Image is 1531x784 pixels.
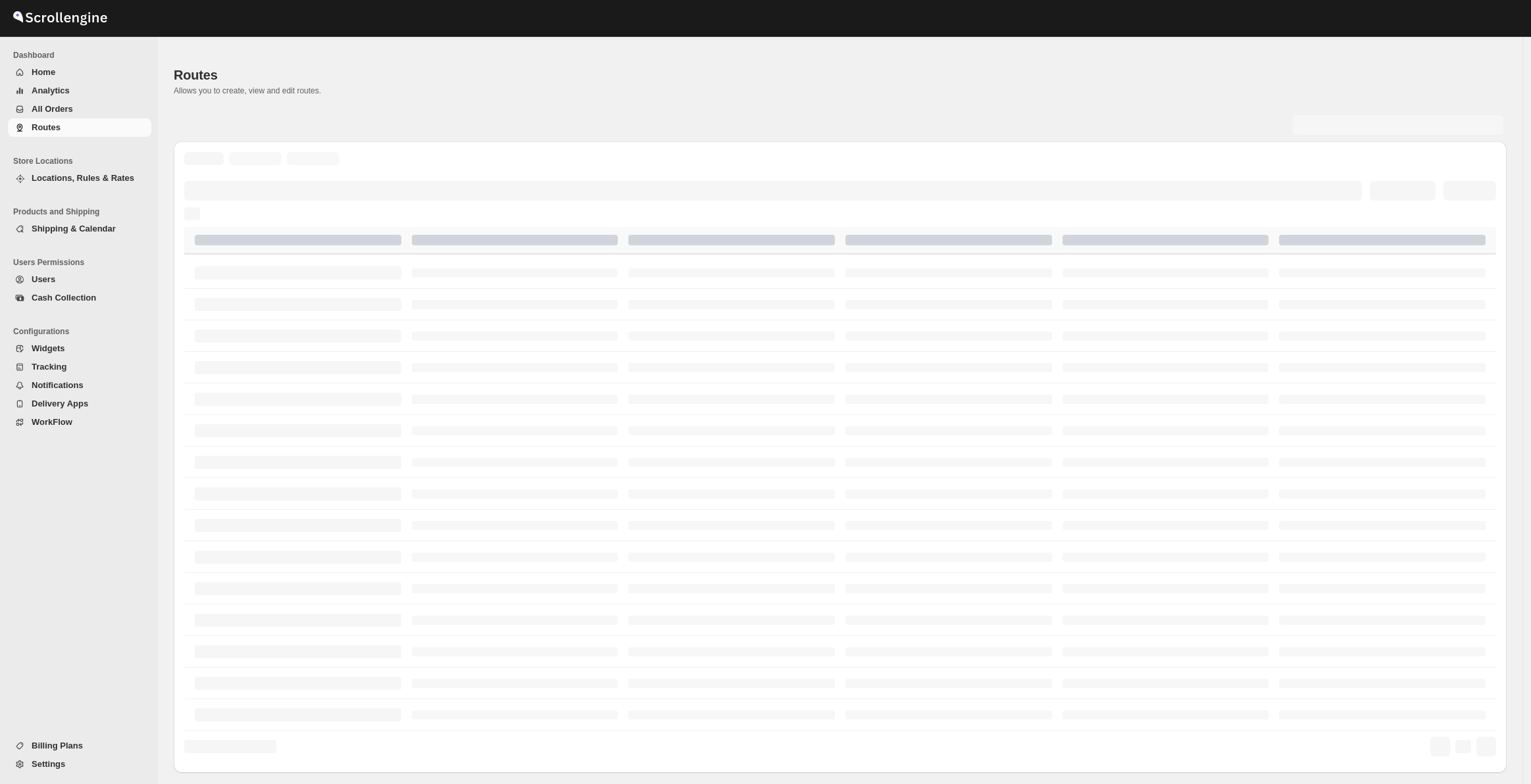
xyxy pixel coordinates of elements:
[13,50,151,61] span: Dashboard
[32,224,116,233] span: Shipping & Calendar
[32,362,66,372] span: Tracking
[32,399,88,408] span: Delivery Apps
[13,326,151,337] span: Configurations
[8,737,151,755] button: Billing Plans
[8,82,151,100] button: Analytics
[32,380,84,390] span: Notifications
[32,293,96,303] span: Cash Collection
[13,257,151,268] span: Users Permissions
[32,173,134,183] span: Locations, Rules & Rates
[13,156,151,166] span: Store Locations
[32,741,83,750] span: Billing Plans
[8,270,151,289] button: Users
[8,339,151,358] button: Widgets
[8,220,151,238] button: Shipping & Calendar
[8,63,151,82] button: Home
[174,86,1507,96] p: Allows you to create, view and edit routes.
[13,207,151,217] span: Products and Shipping
[174,68,218,82] span: Routes
[8,755,151,773] button: Settings
[8,169,151,187] button: Locations, Rules & Rates
[32,86,70,95] span: Analytics
[8,100,151,118] button: All Orders
[32,104,73,114] span: All Orders
[8,118,151,137] button: Routes
[32,67,55,77] span: Home
[32,122,61,132] span: Routes
[32,759,65,769] span: Settings
[8,289,151,307] button: Cash Collection
[32,274,55,284] span: Users
[8,395,151,413] button: Delivery Apps
[32,343,64,353] span: Widgets
[32,417,72,427] span: WorkFlow
[8,358,151,376] button: Tracking
[8,376,151,395] button: Notifications
[8,413,151,431] button: WorkFlow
